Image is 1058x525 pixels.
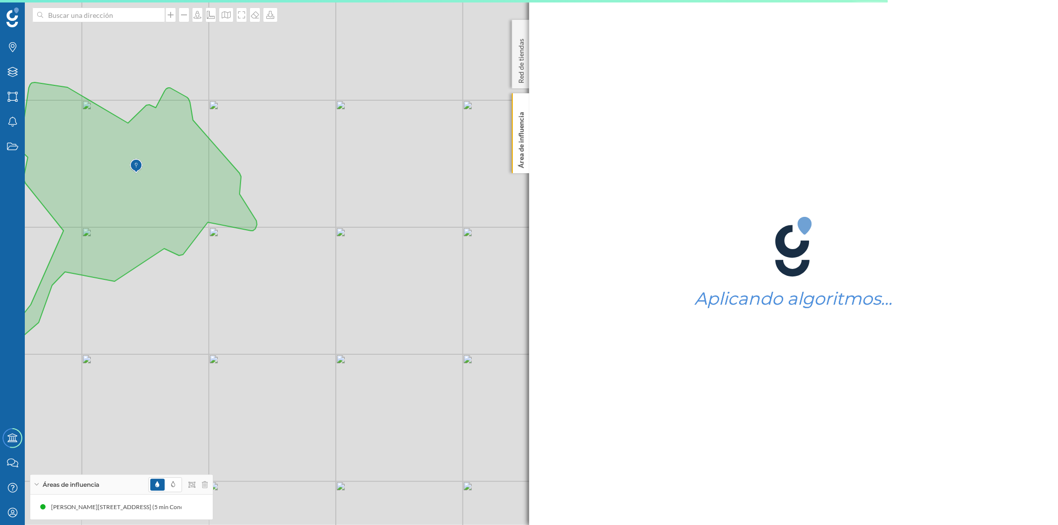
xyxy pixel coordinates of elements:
[47,502,208,512] div: [PERSON_NAME][STREET_ADDRESS] (5 min Conduciendo)
[516,108,526,168] p: Área de influencia
[43,480,99,489] span: Áreas de influencia
[20,7,55,16] span: Soporte
[694,289,892,308] h1: Aplicando algoritmos…
[6,7,19,27] img: Geoblink Logo
[516,35,526,83] p: Red de tiendas
[130,156,142,176] img: Marker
